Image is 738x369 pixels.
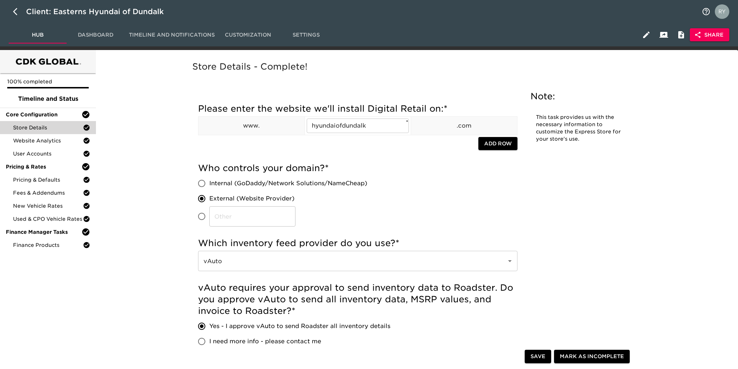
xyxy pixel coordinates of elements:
div: Client: Easterns Hyundai of Dundalk [26,6,174,17]
span: Internal (GoDaddy/Network Solutions/NameCheap) [209,179,367,188]
span: Settings [281,30,331,40]
h5: Note: [531,91,628,102]
p: .com [413,121,515,130]
button: Share [690,28,729,42]
button: Internal Notes and Comments [672,26,690,43]
span: Share [696,30,724,40]
button: Edit Hub [638,26,655,43]
h5: Which inventory feed provider do you use? [198,237,517,249]
img: Profile [715,4,729,19]
button: Mark as Incomplete [554,350,630,364]
span: New Vehicle Rates [13,202,83,210]
span: User Accounts [13,150,83,157]
input: Other [209,206,295,227]
p: www. [200,121,303,130]
span: I need more info - please contact me [209,337,321,346]
span: Finance Manager Tasks [6,228,81,236]
span: Customization [223,30,273,40]
span: Fees & Addendums [13,189,83,196]
button: notifications [697,3,715,20]
p: This task provides us with the necessary information to customize the Express Store for your stor... [536,114,623,143]
span: Mark as Incomplete [560,352,624,361]
span: Finance Products [13,241,83,249]
span: Hub [13,30,62,40]
span: Core Configuration [6,111,81,118]
h5: vAuto requires your approval to send inventory data to Roadster. Do you approve vAuto to send all... [198,282,517,317]
span: Website Analytics [13,137,83,144]
button: Open [505,256,515,266]
span: Timeline and Notifications [129,30,215,40]
h5: Please enter the website we'll install Digital Retail on: [198,103,517,115]
p: 100% completed [7,78,89,85]
span: Save [531,352,545,361]
h5: Store Details - Complete! [192,61,638,72]
span: Store Details [13,124,83,131]
span: Timeline and Status [6,95,90,103]
button: Client View [655,26,672,43]
span: Used & CPO Vehicle Rates [13,215,83,223]
button: Add Row [478,137,517,150]
span: Pricing & Rates [6,163,81,170]
span: Pricing & Defaults [13,176,83,183]
button: Save [525,350,551,364]
span: Dashboard [71,30,120,40]
span: External (Website Provider) [209,194,294,203]
h5: Who controls your domain? [198,162,517,174]
span: Add Row [484,139,512,148]
span: Yes - I approve vAuto to send Roadster all inventory details [209,322,390,331]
